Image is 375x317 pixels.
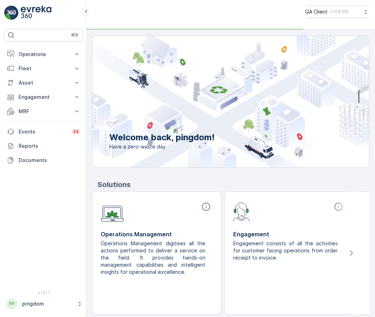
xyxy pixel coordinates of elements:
p: Operations [19,51,69,58]
a: Reports [4,139,83,153]
p: Asset [19,79,69,86]
p: Operations Management [101,230,212,238]
button: Operations [4,47,83,61]
button: Fleet [4,61,83,76]
p: Welcome back, pingdom! [109,132,215,143]
span: Have a zero-waste day [109,143,215,150]
p: ( +03:00 ) [330,9,349,15]
img: logo_light-DOdMpM7g.png [21,6,51,20]
p: MRF [19,108,69,115]
img: module-icon [101,202,124,222]
p: Reports [19,142,80,150]
img: module-icon [233,202,250,222]
p: Events [19,128,67,135]
p: Operations Management digitises all the actions performed to deliver a service on the field. It p... [101,240,207,276]
button: QA Client(+03:00) [305,6,369,18]
button: PPpingdom [4,296,83,311]
p: ⌘B [71,32,78,38]
span: v 1.51.1 [4,291,83,295]
a: Documents [4,153,83,167]
p: Engagement [233,230,345,238]
img: logo [4,6,19,20]
div: PP [6,298,17,310]
p: Fleet [19,65,69,72]
p: Solutions [97,179,369,190]
a: Events34 [4,125,83,139]
p: Documents [19,157,80,164]
img: city illustration [60,36,369,167]
p: pingdom [22,300,73,307]
p: Engagement [19,94,69,101]
button: MRF [4,104,83,119]
button: Engagement [4,90,83,104]
button: Asset [4,76,83,90]
p: QA Client [305,8,327,15]
p: Engagement consists of all the activities for customer facing operations from order receipt to in... [233,240,339,261]
p: 34 [73,129,79,135]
